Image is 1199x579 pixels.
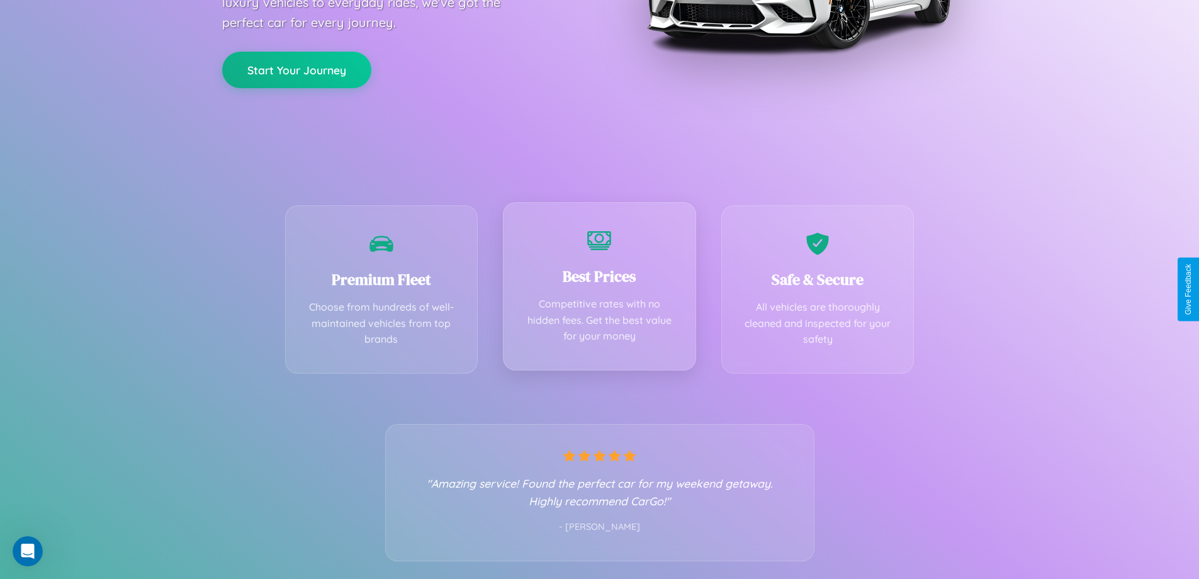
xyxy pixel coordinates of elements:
p: All vehicles are thoroughly cleaned and inspected for your safety [741,299,895,348]
p: "Amazing service! Found the perfect car for my weekend getaway. Highly recommend CarGo!" [411,474,789,510]
button: Start Your Journey [222,52,371,88]
p: Competitive rates with no hidden fees. Get the best value for your money [522,296,677,345]
h3: Best Prices [522,266,677,287]
iframe: Intercom live chat [13,536,43,566]
h3: Safe & Secure [741,269,895,290]
div: Give Feedback [1184,264,1193,315]
p: Choose from hundreds of well-maintained vehicles from top brands [305,299,459,348]
p: - [PERSON_NAME] [411,519,789,536]
h3: Premium Fleet [305,269,459,290]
